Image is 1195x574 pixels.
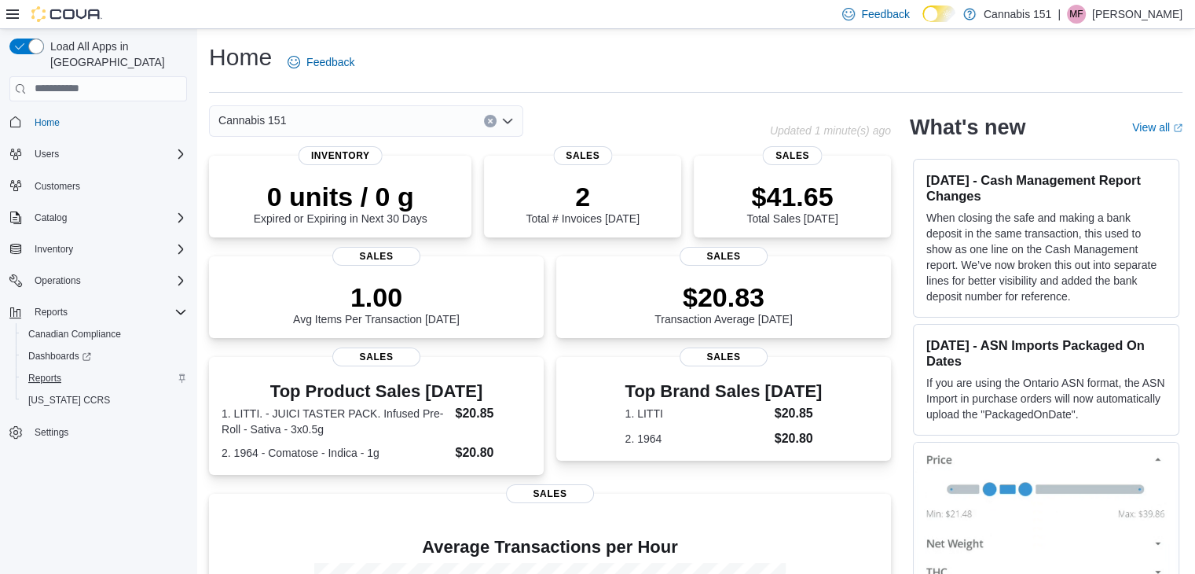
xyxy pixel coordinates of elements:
[3,270,193,292] button: Operations
[22,369,187,388] span: Reports
[3,143,193,165] button: Users
[22,325,187,344] span: Canadian Compliance
[222,538,878,557] h4: Average Transactions per Hour
[35,274,81,287] span: Operations
[16,389,193,411] button: [US_STATE] CCRS
[28,372,61,385] span: Reports
[625,406,768,421] dt: 1. LITTI
[254,181,427,212] p: 0 units / 0 g
[35,148,59,160] span: Users
[306,54,354,70] span: Feedback
[28,394,110,407] span: [US_STATE] CCRS
[922,6,955,22] input: Dark Mode
[926,172,1166,204] h3: [DATE] - Cash Management Report Changes
[28,350,91,362] span: Dashboards
[332,247,420,266] span: Sales
[1132,121,1182,134] a: View allExternal link
[28,112,187,132] span: Home
[28,145,65,164] button: Users
[332,348,420,366] span: Sales
[1092,5,1182,24] p: [PERSON_NAME]
[22,391,187,410] span: Washington CCRS
[1058,5,1061,24] p: |
[455,404,530,423] dd: $20.85
[281,46,361,78] a: Feedback
[3,111,193,134] button: Home
[984,5,1051,24] p: Cannabis 151
[28,271,187,290] span: Operations
[625,382,823,401] h3: Top Brand Sales [DATE]
[1069,5,1083,24] span: MF
[9,105,187,485] nav: Complex example
[3,238,193,260] button: Inventory
[28,176,187,196] span: Customers
[28,208,187,227] span: Catalog
[926,337,1166,369] h3: [DATE] - ASN Imports Packaged On Dates
[763,146,822,165] span: Sales
[775,429,823,448] dd: $20.80
[16,345,193,367] a: Dashboards
[910,115,1025,140] h2: What's new
[299,146,383,165] span: Inventory
[746,181,838,225] div: Total Sales [DATE]
[293,281,460,326] div: Avg Items Per Transaction [DATE]
[28,240,187,259] span: Inventory
[861,6,909,22] span: Feedback
[3,421,193,443] button: Settings
[35,306,68,318] span: Reports
[293,281,460,313] p: 1.00
[222,382,531,401] h3: Top Product Sales [DATE]
[28,271,87,290] button: Operations
[625,431,768,447] dt: 2. 1964
[926,375,1166,422] p: If you are using the Ontario ASN format, the ASN Import in purchase orders will now automatically...
[1173,123,1182,133] svg: External link
[553,146,612,165] span: Sales
[1067,5,1086,24] div: Michael Fronte
[35,180,80,193] span: Customers
[35,426,68,439] span: Settings
[44,39,187,70] span: Load All Apps in [GEOGRAPHIC_DATA]
[218,111,286,130] span: Cannabis 151
[3,301,193,323] button: Reports
[222,445,449,461] dt: 2. 1964 - Comatose - Indica - 1g
[28,303,74,322] button: Reports
[3,207,193,229] button: Catalog
[28,303,187,322] span: Reports
[775,404,823,423] dd: $20.85
[254,181,427,225] div: Expired or Expiring in Next 30 Days
[22,369,68,388] a: Reports
[526,181,639,225] div: Total # Invoices [DATE]
[455,443,530,462] dd: $20.80
[22,347,97,366] a: Dashboards
[680,247,768,266] span: Sales
[22,391,116,410] a: [US_STATE] CCRS
[770,124,891,137] p: Updated 1 minute(s) ago
[28,423,75,442] a: Settings
[28,328,121,340] span: Canadian Compliance
[31,6,102,22] img: Cova
[506,484,594,503] span: Sales
[654,281,793,326] div: Transaction Average [DATE]
[28,113,66,132] a: Home
[28,208,73,227] button: Catalog
[3,175,193,197] button: Customers
[28,422,187,442] span: Settings
[922,22,923,23] span: Dark Mode
[35,116,60,129] span: Home
[926,210,1166,304] p: When closing the safe and making a bank deposit in the same transaction, this used to show as one...
[35,243,73,256] span: Inventory
[209,42,272,73] h1: Home
[16,367,193,389] button: Reports
[22,325,127,344] a: Canadian Compliance
[28,145,187,164] span: Users
[16,323,193,345] button: Canadian Compliance
[501,115,514,127] button: Open list of options
[35,212,67,224] span: Catalog
[222,406,449,437] dt: 1. LITTI. - JUICI TASTER PACK. Infused Pre-Roll - Sativa - 3x0.5g
[484,115,497,127] button: Clear input
[526,181,639,212] p: 2
[28,240,79,259] button: Inventory
[22,347,187,366] span: Dashboards
[28,177,86,196] a: Customers
[746,181,838,212] p: $41.65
